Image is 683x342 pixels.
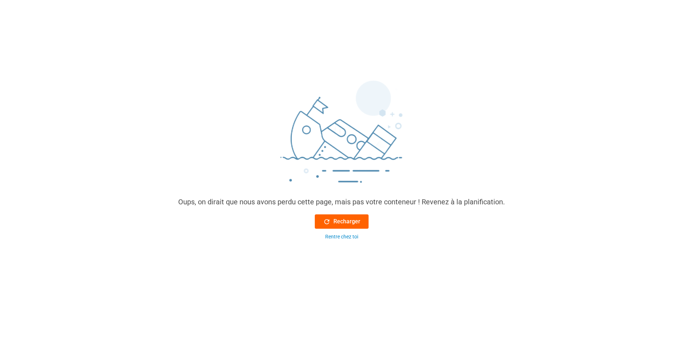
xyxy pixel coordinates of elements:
[333,217,360,226] font: Recharger
[325,233,358,241] div: Rentre chez toi
[315,214,369,229] button: Recharger
[315,233,369,241] button: Rentre chez toi
[234,77,449,196] img: sinking_ship.png
[178,196,505,207] div: Oups, on dirait que nous avons perdu cette page, mais pas votre conteneur ! Revenez à la planific...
